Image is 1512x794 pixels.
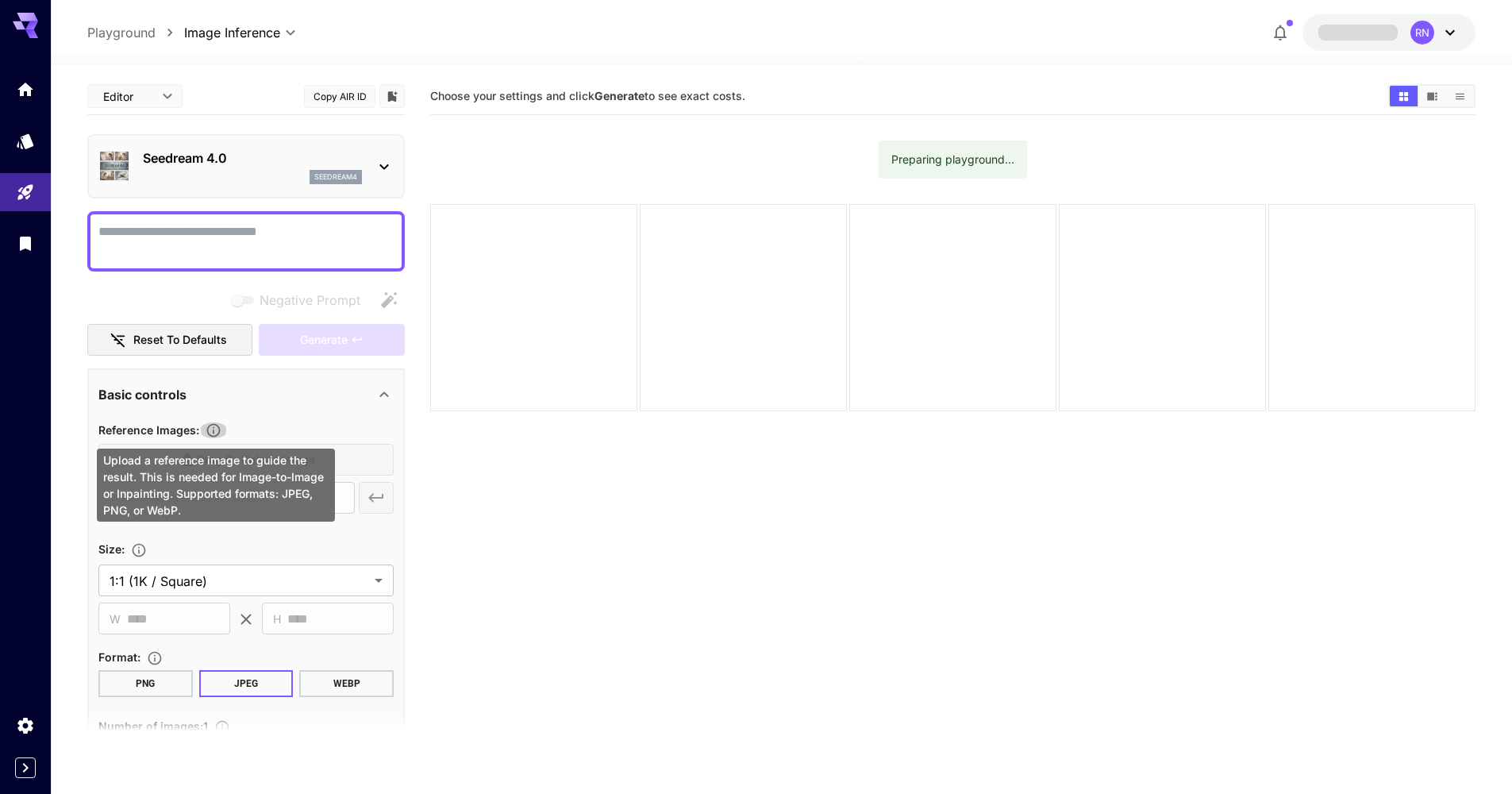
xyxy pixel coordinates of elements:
div: Upload a reference image to guide the result. This is needed for Image-to-Image or Inpainting. Su... [97,449,335,522]
div: RN [1410,21,1434,44]
span: Choose your settings and click to see exact costs. [430,89,745,102]
b: Generate [594,89,644,102]
span: H [273,610,281,628]
span: Image Inference [184,23,280,42]
span: Editor [103,88,152,105]
nav: breadcrumb [87,23,184,42]
button: RN [1302,14,1475,51]
div: Settings [16,715,35,735]
button: Show media in list view [1446,86,1474,106]
a: Playground [87,23,156,42]
button: Show media in video view [1418,86,1446,106]
span: 1:1 (1K / Square) [110,572,368,591]
div: Preparing playground... [891,145,1014,174]
div: Basic controls [98,376,394,414]
div: Playground [16,183,35,202]
button: Adjust the dimensions of the generated image by specifying its width and height in pixels, or sel... [125,542,153,558]
button: Expand sidebar [15,757,36,778]
p: Basic controls [98,385,187,404]
button: WEBP [299,670,394,697]
button: Show media in grid view [1390,86,1418,106]
div: Models [16,131,35,151]
div: Home [16,79,35,99]
button: Choose the file format for the output image. [140,650,169,666]
button: Add to library [385,87,399,106]
p: seedream4 [314,172,357,183]
span: Size : [98,542,125,556]
button: PNG [98,670,193,697]
span: Negative Prompt [260,291,360,310]
div: Seedream 4.0seedream4 [98,142,394,191]
button: Copy AIR ID [304,85,375,108]
div: Show media in grid viewShow media in video viewShow media in list view [1388,84,1475,108]
button: Upload a reference image to guide the result. This is needed for Image-to-Image or Inpainting. Su... [199,422,228,438]
div: Library [16,233,35,253]
p: Seedream 4.0 [143,148,362,168]
span: Reference Images : [98,423,199,437]
button: JPEG [199,670,294,697]
span: Negative prompts are not compatible with the selected model. [228,290,373,310]
span: Format : [98,650,140,664]
span: W [110,610,121,628]
button: Reset to defaults [87,324,252,357]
